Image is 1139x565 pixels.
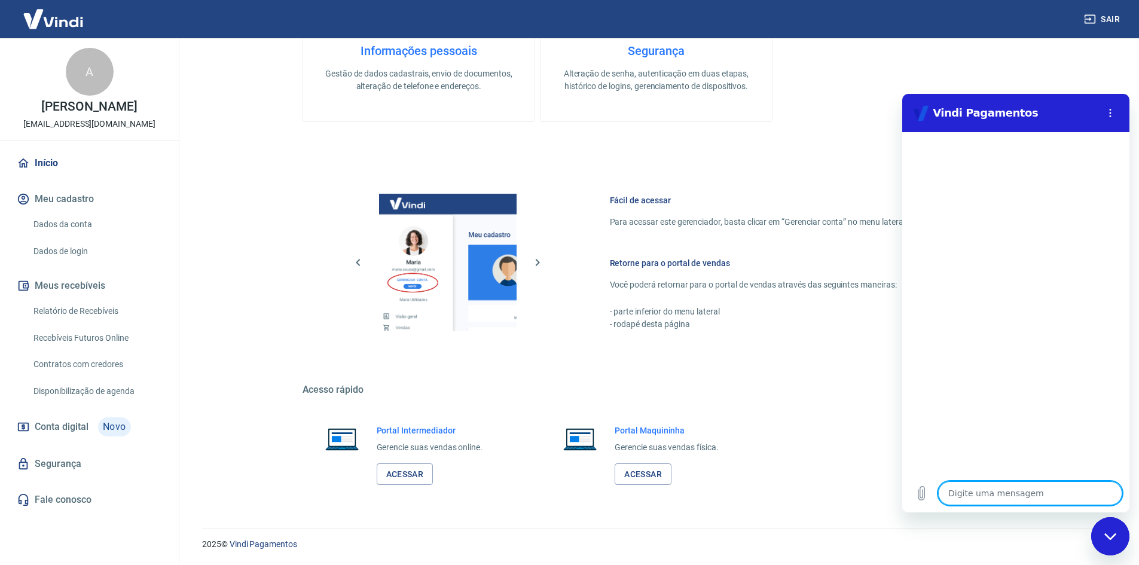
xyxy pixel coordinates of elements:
a: Disponibilização de agenda [29,379,164,404]
button: Meu cadastro [14,186,164,212]
a: Dados de login [29,239,164,264]
iframe: Botão para abrir a janela de mensagens, conversa em andamento [1091,517,1129,555]
p: Gestão de dados cadastrais, envio de documentos, alteração de telefone e endereços. [322,68,515,93]
button: Meus recebíveis [14,273,164,299]
a: Recebíveis Futuros Online [29,326,164,350]
a: Início [14,150,164,176]
p: Gerencie suas vendas online. [377,441,483,454]
a: Dados da conta [29,212,164,237]
p: Para acessar este gerenciador, basta clicar em “Gerenciar conta” no menu lateral do portal de ven... [610,216,982,228]
p: [EMAIL_ADDRESS][DOMAIN_NAME] [23,118,155,130]
h6: Portal Intermediador [377,424,483,436]
p: - rodapé desta página [610,318,982,331]
p: 2025 © [202,538,1110,551]
h4: Segurança [560,44,753,58]
a: Acessar [615,463,671,485]
p: - parte inferior do menu lateral [610,306,982,318]
a: Conta digitalNovo [14,413,164,441]
p: Alteração de senha, autenticação em duas etapas, histórico de logins, gerenciamento de dispositivos. [560,68,753,93]
h6: Retorne para o portal de vendas [610,257,982,269]
iframe: Janela de mensagens [902,94,1129,512]
p: Gerencie suas vendas física. [615,441,719,454]
span: Conta digital [35,419,88,435]
p: [PERSON_NAME] [41,100,137,113]
h6: Fácil de acessar [610,194,982,206]
a: Fale conosco [14,487,164,513]
div: A [66,48,114,96]
img: Imagem da dashboard mostrando o botão de gerenciar conta na sidebar no lado esquerdo [379,194,517,331]
img: Vindi [14,1,92,37]
h6: Portal Maquininha [615,424,719,436]
a: Segurança [14,451,164,477]
p: Você poderá retornar para o portal de vendas através das seguintes maneiras: [610,279,982,291]
h5: Acesso rápido [303,384,1010,396]
a: Relatório de Recebíveis [29,299,164,323]
img: Imagem de um notebook aberto [317,424,367,453]
a: Acessar [377,463,433,485]
img: Imagem de um notebook aberto [555,424,605,453]
button: Sair [1082,8,1125,30]
a: Contratos com credores [29,352,164,377]
h4: Informações pessoais [322,44,515,58]
span: Novo [98,417,131,436]
a: Vindi Pagamentos [230,539,297,549]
